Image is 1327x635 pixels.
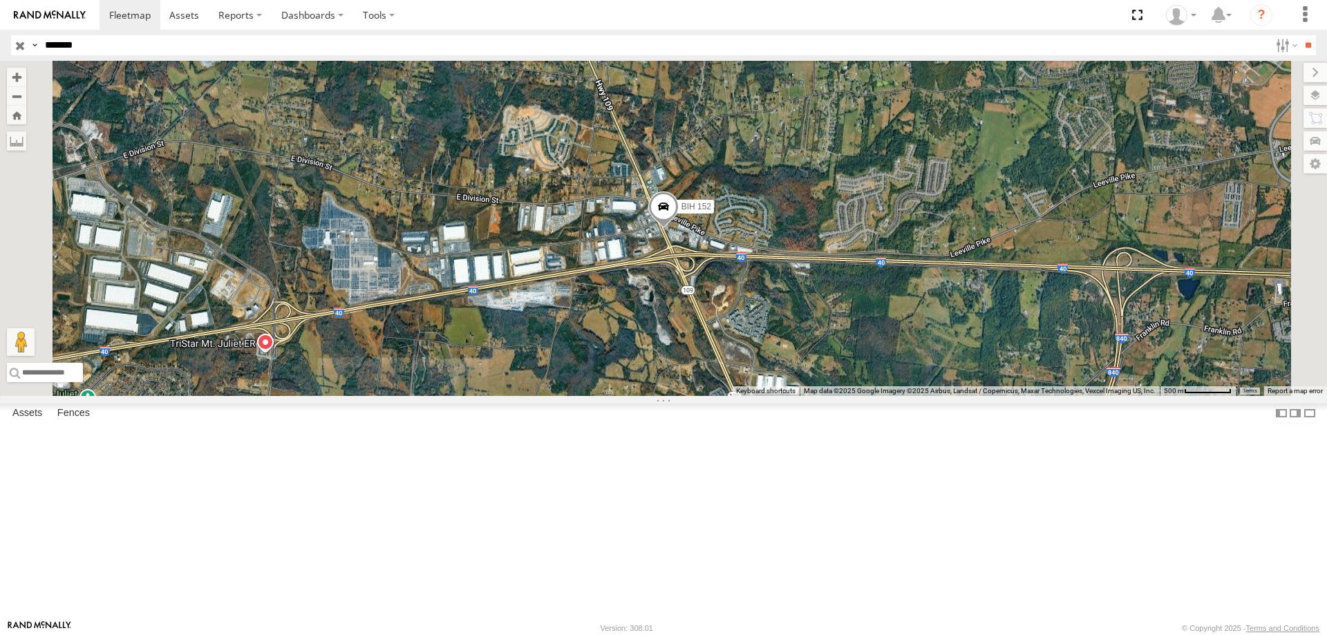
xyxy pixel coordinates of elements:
[1268,387,1323,395] a: Report a map error
[1182,624,1319,632] div: © Copyright 2025 -
[1161,5,1201,26] div: Nele .
[1164,387,1184,395] span: 500 m
[601,624,653,632] div: Version: 308.01
[1246,624,1319,632] a: Terms and Conditions
[7,328,35,356] button: Drag Pegman onto the map to open Street View
[7,131,26,151] label: Measure
[29,35,40,55] label: Search Query
[1274,404,1288,424] label: Dock Summary Table to the Left
[1160,386,1236,396] button: Map Scale: 500 m per 65 pixels
[736,386,796,396] button: Keyboard shortcuts
[1250,4,1272,26] i: ?
[1304,154,1327,173] label: Map Settings
[1270,35,1300,55] label: Search Filter Options
[14,10,86,20] img: rand-logo.svg
[1288,404,1302,424] label: Dock Summary Table to the Right
[50,404,97,423] label: Fences
[804,387,1156,395] span: Map data ©2025 Google Imagery ©2025 Airbus, Landsat / Copernicus, Maxar Technologies, Vexcel Imag...
[8,621,71,635] a: Visit our Website
[7,106,26,124] button: Zoom Home
[7,86,26,106] button: Zoom out
[1243,388,1257,394] a: Terms (opens in new tab)
[681,202,711,211] span: BIH 152
[6,404,49,423] label: Assets
[1303,404,1317,424] label: Hide Summary Table
[7,68,26,86] button: Zoom in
